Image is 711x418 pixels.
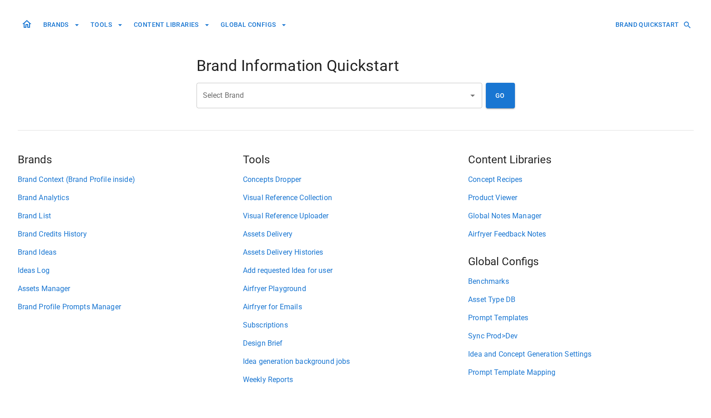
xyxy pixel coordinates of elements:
a: Brand Ideas [18,247,243,258]
a: Brand Analytics [18,192,243,203]
a: Brand Profile Prompts Manager [18,302,243,312]
a: Prompt Template Mapping [468,367,693,378]
a: Airfryer for Emails [243,302,468,312]
a: Assets Manager [18,283,243,294]
a: Benchmarks [468,276,693,287]
button: BRAND QUICKSTART [612,16,693,33]
a: Subscriptions [243,320,468,331]
a: Brand List [18,211,243,222]
button: Open [466,89,479,102]
a: Ideas Log [18,265,243,276]
a: Visual Reference Uploader [243,211,468,222]
a: Weekly Reports [243,374,468,385]
a: Assets Delivery Histories [243,247,468,258]
a: Visual Reference Collection [243,192,468,203]
a: Concepts Dropper [243,174,468,185]
a: Assets Delivery [243,229,468,240]
a: Idea generation background jobs [243,356,468,367]
a: Product Viewer [468,192,693,203]
a: Airfryer Feedback Notes [468,229,693,240]
h4: Brand Information Quickstart [197,56,515,76]
a: Design Brief [243,338,468,349]
a: Prompt Templates [468,312,693,323]
a: Concept Recipes [468,174,693,185]
a: Brand Context (Brand Profile inside) [18,174,243,185]
a: Idea and Concept Generation Settings [468,349,693,360]
a: Asset Type DB [468,294,693,305]
h5: Tools [243,152,468,167]
button: BRANDS [40,16,83,33]
a: Sync Prod>Dev [468,331,693,342]
a: Add requested Idea for user [243,265,468,276]
button: TOOLS [87,16,126,33]
h5: Content Libraries [468,152,693,167]
button: GO [486,83,515,108]
a: Global Notes Manager [468,211,693,222]
button: GLOBAL CONFIGS [217,16,291,33]
h5: Global Configs [468,254,693,269]
a: Brand Credits History [18,229,243,240]
h5: Brands [18,152,243,167]
a: Airfryer Playground [243,283,468,294]
button: CONTENT LIBRARIES [130,16,213,33]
